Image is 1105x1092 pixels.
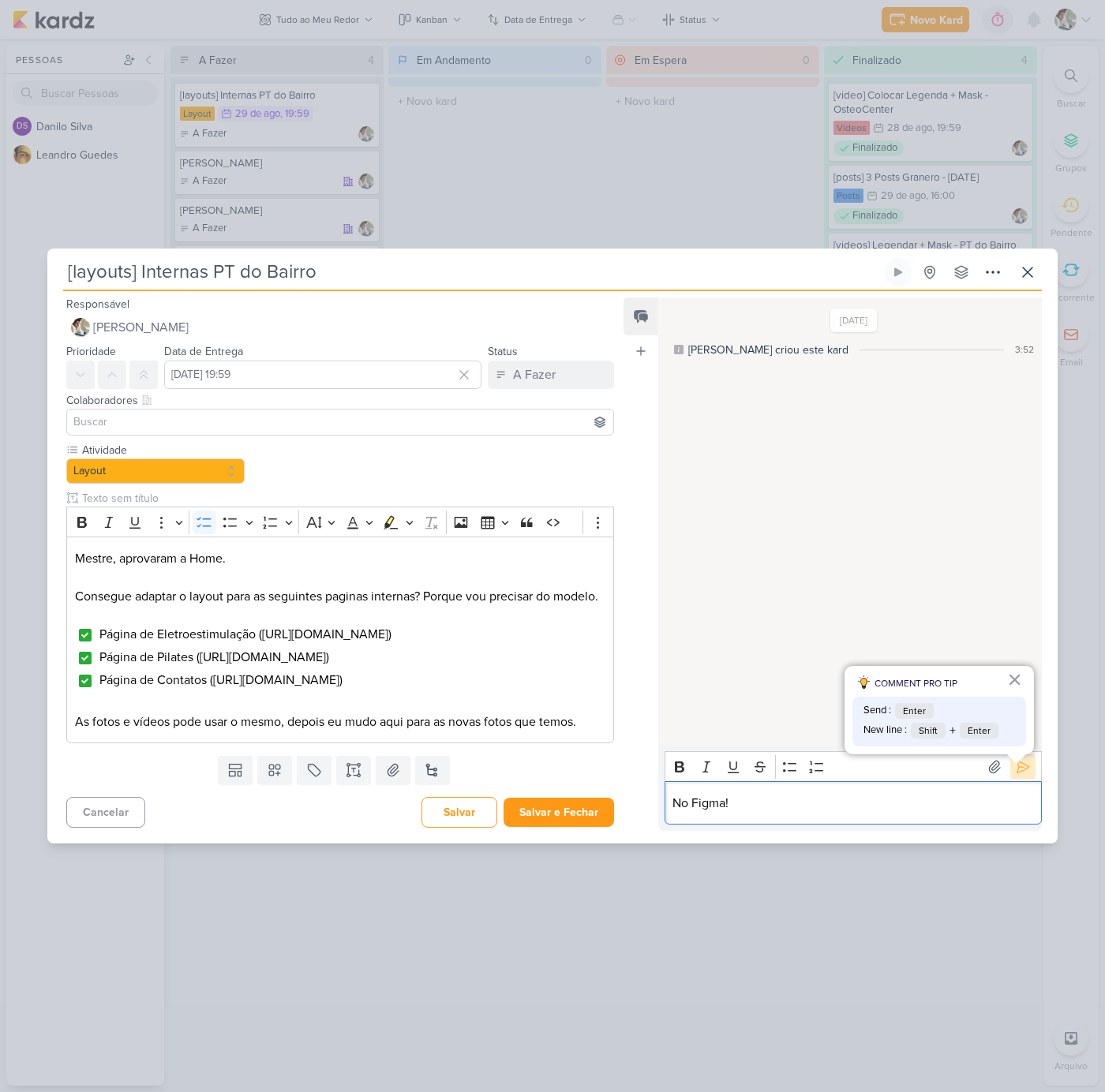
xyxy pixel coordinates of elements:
[99,672,343,688] span: Página de Contatos ([URL][DOMAIN_NAME])
[93,318,189,337] span: [PERSON_NAME]
[950,721,956,740] span: +
[960,723,998,739] span: Enter
[63,258,881,286] input: Kard Sem Título
[488,361,614,389] button: A Fazer
[66,797,145,828] button: Cancelar
[66,537,614,743] div: Editor editing area: main
[875,676,957,690] span: COMMENT PRO TIP
[488,345,518,358] label: Status
[99,626,391,642] span: Página de Eletroestimulação ([URL][DOMAIN_NAME])
[513,365,556,384] div: A Fazer
[688,342,848,358] div: [PERSON_NAME] criou este kard
[1007,667,1022,692] button: Fechar
[99,649,329,665] span: Página de Pilates ([URL][DOMAIN_NAME])
[911,723,946,739] span: Shift
[75,587,605,606] p: Consegue adaptar o layout para as seguintes paginas internas? Porque vou precisar do modelo.
[164,361,481,389] input: Select a date
[81,442,245,458] label: Atividade
[66,392,614,409] div: Colaboradores
[665,781,1042,825] div: Editor editing area: main
[79,490,614,507] input: Texto sem título
[164,345,243,358] label: Data de Entrega
[421,797,497,828] button: Salvar
[672,794,1033,813] p: No Figma!
[845,666,1034,754] div: dicas para comentário
[863,723,907,739] span: New line :
[863,703,891,719] span: Send :
[75,549,605,568] p: Mestre, aprovaram a Home.
[895,703,934,719] span: Enter
[66,345,116,358] label: Prioridade
[66,507,614,537] div: Editor toolbar
[66,458,245,484] button: Layout
[665,751,1042,782] div: Editor toolbar
[70,413,610,432] input: Buscar
[1015,342,1034,357] div: 3:52
[66,313,614,342] button: [PERSON_NAME]
[504,798,614,827] button: Salvar e Fechar
[71,318,90,337] img: Raphael Simas
[66,297,129,311] label: Responsável
[75,712,605,731] p: As fotos e vídeos pode usar o mesmo, depois eu mudo aqui para as novas fotos que temos.
[892,266,905,279] div: Ligar relógio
